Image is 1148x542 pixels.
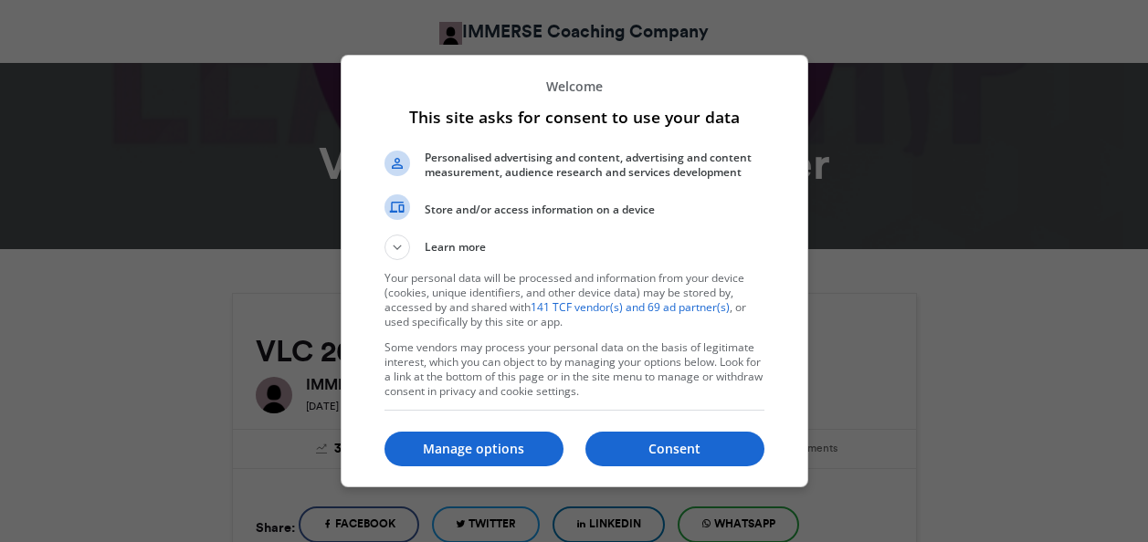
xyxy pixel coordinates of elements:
a: 141 TCF vendor(s) and 69 ad partner(s) [531,299,730,315]
p: Manage options [384,440,563,458]
button: Learn more [384,235,764,260]
span: Store and/or access information on a device [425,203,764,217]
h1: This site asks for consent to use your data [384,106,764,128]
p: Your personal data will be processed and information from your device (cookies, unique identifier... [384,271,764,329]
p: Some vendors may process your personal data on the basis of legitimate interest, which you can ob... [384,340,764,399]
p: Welcome [384,78,764,95]
button: Manage options [384,432,563,466]
span: Personalised advertising and content, advertising and content measurement, audience research and ... [425,151,764,180]
button: Consent [585,432,764,466]
span: Learn more [425,239,486,260]
p: Consent [585,440,764,458]
div: This site asks for consent to use your data [341,55,808,487]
